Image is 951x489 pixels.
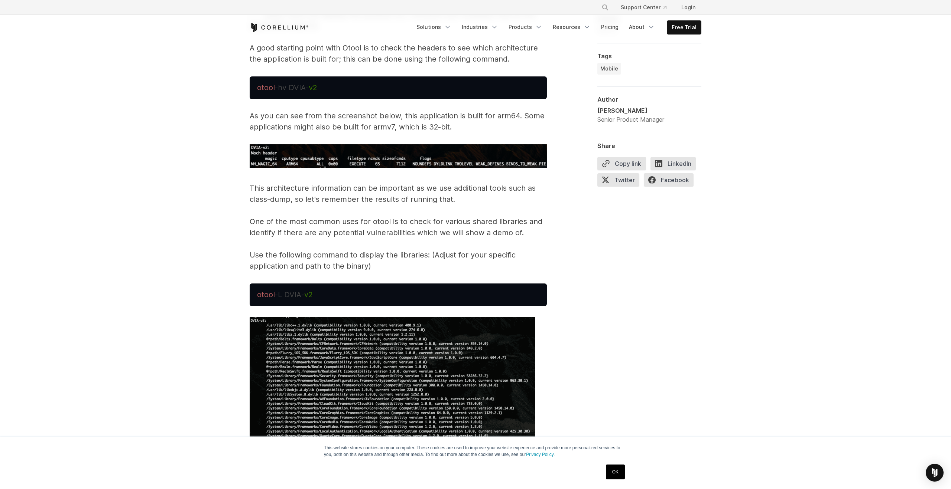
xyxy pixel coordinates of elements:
[412,20,701,35] div: Navigation Menu
[324,444,627,458] p: This website stores cookies on your computer. These cookies are used to improve your website expe...
[644,173,694,187] span: Facebook
[597,173,644,190] a: Twitter
[606,465,625,479] a: OK
[597,157,646,170] button: Copy link
[504,20,547,34] a: Products
[597,52,701,60] div: Tags
[597,63,621,75] a: Mobile
[600,65,618,72] span: Mobile
[675,1,701,14] a: Login
[597,173,639,187] span: Twitter
[650,157,700,173] a: LinkedIn
[257,290,275,299] span: otool
[526,452,555,457] a: Privacy Policy.
[309,83,317,92] span: v2
[597,96,701,103] div: Author
[275,83,309,92] span: -hv DVIA-
[250,144,547,168] img: image-png-Feb-23-2023-04-25-04-5245-PM.png
[667,21,701,34] a: Free Trial
[597,115,664,124] div: Senior Product Manager
[597,106,664,115] div: [PERSON_NAME]
[926,464,944,482] div: Open Intercom Messenger
[548,20,595,34] a: Resources
[597,20,623,34] a: Pricing
[615,1,672,14] a: Support Center
[457,20,503,34] a: Industries
[644,173,698,190] a: Facebook
[250,110,547,132] p: As you can see from the screenshot below, this application is built for arm64. Some applications ...
[275,290,304,299] span: -L DVIA-
[650,157,696,170] span: LinkedIn
[250,183,547,272] p: This architecture information can be important as we use additional tools such as class-dump, so ...
[257,83,275,92] span: otool
[304,290,312,299] span: v2
[597,142,701,150] div: Share
[593,1,701,14] div: Navigation Menu
[624,20,659,34] a: About
[412,20,456,34] a: Solutions
[250,23,309,32] a: Corellium Home
[598,1,612,14] button: Search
